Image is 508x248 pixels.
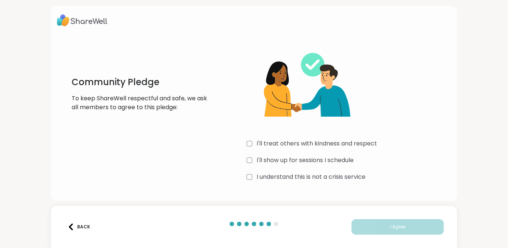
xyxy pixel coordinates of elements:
[64,219,94,235] button: Back
[57,12,107,29] img: ShareWell Logo
[68,224,90,230] div: Back
[72,76,208,88] h1: Community Pledge
[257,156,354,165] label: I'll show up for sessions I schedule
[72,94,208,112] p: To keep ShareWell respectful and safe, we ask all members to agree to this pledge:
[257,172,365,181] label: I understand this is not a crisis service
[257,139,377,148] label: I'll treat others with kindness and respect
[390,224,405,230] span: I Agree
[351,219,444,235] button: I Agree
